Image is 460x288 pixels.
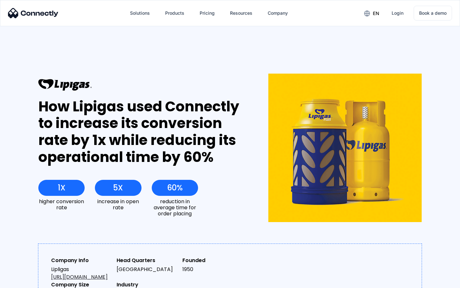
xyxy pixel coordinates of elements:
div: 1X [58,183,65,192]
div: reduction in average time for order placing [152,198,198,217]
div: 60% [167,183,183,192]
div: How Lipigas used Connectly to increase its conversion rate by 1x while reducing its operational t... [38,98,245,166]
div: higher conversion rate [38,198,85,211]
div: Pricing [200,9,215,18]
a: Book a demo [414,6,452,20]
div: Company [263,5,293,21]
div: 1950 [182,266,243,273]
div: [GEOGRAPHIC_DATA] [117,266,177,273]
div: Solutions [125,5,155,21]
div: en [359,8,384,18]
a: Pricing [195,5,220,21]
div: Products [160,5,189,21]
aside: Language selected: English [6,277,38,286]
div: Resources [225,5,257,21]
div: Company [268,9,288,18]
div: Company Info [51,257,111,264]
div: 5X [113,183,123,192]
div: Head Quarters [117,257,177,264]
div: Founded [182,257,243,264]
div: Products [165,9,184,18]
img: Connectly Logo [8,8,58,18]
a: Login [387,5,409,21]
div: Login [392,9,403,18]
div: Lipligas [51,266,111,281]
div: Solutions [130,9,150,18]
ul: Language list [13,277,38,286]
a: [URL][DOMAIN_NAME] [51,273,108,281]
div: en [373,9,379,18]
div: Resources [230,9,252,18]
div: increase in open rate [95,198,141,211]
